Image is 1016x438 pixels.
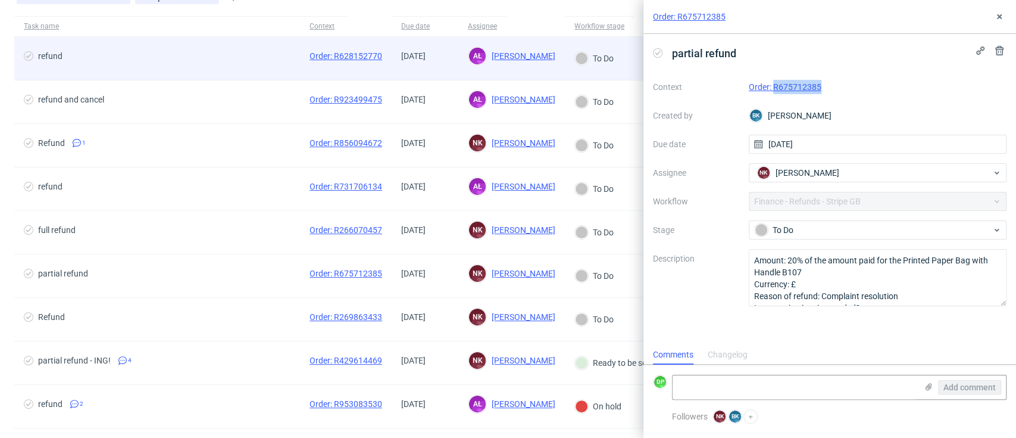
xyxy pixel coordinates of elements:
div: Ready to be send [575,356,656,369]
div: To Do [575,182,614,195]
div: Assignee [468,21,497,31]
div: refund [38,182,62,191]
span: [PERSON_NAME] [487,312,555,322]
label: Created by [653,108,739,123]
span: [PERSON_NAME] [487,356,555,365]
figcaption: NK [469,352,486,369]
span: [DATE] [401,95,426,104]
figcaption: NK [469,135,486,151]
a: Order: R675712385 [310,269,382,278]
figcaption: NK [758,167,770,179]
figcaption: NK [469,222,486,238]
div: To Do [755,223,992,237]
span: Due date [401,21,449,32]
span: [DATE] [401,269,426,278]
div: To Do [575,226,614,239]
div: Refund [38,312,65,322]
div: Context [310,21,338,31]
span: [DATE] [401,312,426,322]
a: Order: R953083530 [310,399,382,409]
label: Due date [653,137,739,151]
label: Description [653,251,739,304]
div: refund and cancel [38,95,104,104]
span: [PERSON_NAME] [487,138,555,148]
div: Refund [38,138,65,148]
figcaption: AŁ [469,178,486,195]
div: To Do [575,269,614,282]
div: full refund [38,225,76,235]
div: To Do [575,95,614,108]
span: 2 [80,399,83,409]
label: Context [653,80,739,94]
a: Order: R429614469 [310,356,382,365]
a: Order: R923499475 [310,95,382,104]
a: Order: R269863433 [310,312,382,322]
a: Order: R856094672 [310,138,382,148]
span: [PERSON_NAME] [487,269,555,278]
span: [PERSON_NAME] [487,399,555,409]
figcaption: NK [714,411,726,423]
label: Stage [653,223,739,237]
span: partial refund [667,44,741,63]
figcaption: AŁ [469,396,486,412]
span: [DATE] [401,138,426,148]
span: [DATE] [401,182,426,191]
span: 1 [82,138,86,148]
span: [DATE] [401,356,426,365]
label: Workflow [653,194,739,209]
div: partial refund - ING! [38,356,111,365]
figcaption: NK [469,309,486,325]
button: + [743,409,758,424]
label: Assignee [653,166,739,180]
figcaption: AŁ [469,91,486,108]
div: On hold [575,400,621,413]
textarea: Amount: 20% of the amount paid for the Printed Paper Bag with Handle B107 Currency: £ Reason of r... [749,249,1007,306]
span: [PERSON_NAME] [776,167,839,179]
span: [PERSON_NAME] [487,225,555,235]
div: Changelog [708,346,748,365]
figcaption: NK [469,265,486,282]
div: [PERSON_NAME] [749,106,1007,125]
a: Order: R675712385 [749,82,821,92]
span: [PERSON_NAME] [487,182,555,191]
span: [DATE] [401,225,426,235]
div: To Do [575,139,614,152]
span: [DATE] [401,399,426,409]
span: [PERSON_NAME] [487,51,555,61]
a: Order: R731706134 [310,182,382,191]
figcaption: DP [654,376,666,388]
a: Order: R628152770 [310,51,382,61]
div: refund [38,51,62,61]
a: Order: R266070457 [310,225,382,235]
figcaption: BK [750,110,762,122]
figcaption: AŁ [469,48,486,64]
span: 4 [128,356,132,365]
span: Task name [24,21,290,32]
figcaption: BK [729,411,741,423]
span: Followers [672,412,708,421]
div: refund [38,399,62,409]
div: partial refund [38,269,88,278]
span: [DATE] [401,51,426,61]
div: Workflow stage [574,21,624,31]
a: Order: R675712385 [653,11,726,23]
span: [PERSON_NAME] [487,95,555,104]
div: To Do [575,52,614,65]
div: Comments [653,346,693,365]
div: To Do [575,313,614,326]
